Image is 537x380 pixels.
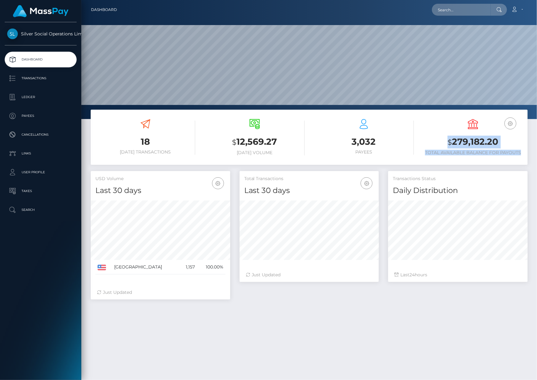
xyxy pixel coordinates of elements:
a: Search [5,202,77,218]
p: Dashboard [7,55,74,64]
h6: Total Available Balance for Payouts [423,150,523,155]
td: 100.00% [197,260,225,274]
p: Taxes [7,186,74,196]
a: Links [5,146,77,161]
h3: 3,032 [314,136,414,148]
td: 1,157 [180,260,197,274]
span: Silver Social Operations Limited [5,31,77,37]
div: Last hours [394,272,521,278]
h5: USD Volume [95,176,225,182]
p: Links [7,149,74,158]
div: Just Updated [97,289,224,296]
img: Silver Social Operations Limited [7,29,18,39]
a: Dashboard [91,3,117,16]
p: User Profile [7,168,74,177]
a: Transactions [5,70,77,86]
a: Ledger [5,89,77,105]
h6: [DATE] Volume [205,150,304,155]
h4: Daily Distribution [393,185,523,196]
small: $ [448,138,452,147]
small: $ [232,138,236,147]
h5: Total Transactions [244,176,374,182]
a: User Profile [5,164,77,180]
h3: 18 [95,136,195,148]
h6: [DATE] Transactions [95,149,195,155]
p: Transactions [7,74,74,83]
h6: Payees [314,149,414,155]
h4: Last 30 days [95,185,225,196]
img: US.png [98,265,106,270]
a: Taxes [5,183,77,199]
p: Ledger [7,92,74,102]
p: Search [7,205,74,215]
a: Dashboard [5,52,77,67]
img: MassPay Logo [13,5,68,17]
p: Payees [7,111,74,121]
a: Cancellations [5,127,77,143]
a: Payees [5,108,77,124]
div: Just Updated [246,272,373,278]
h5: Transactions Status [393,176,523,182]
h3: 279,182.20 [423,136,523,148]
input: Search... [432,4,491,16]
td: [GEOGRAPHIC_DATA] [112,260,180,274]
p: Cancellations [7,130,74,139]
h3: 12,569.27 [205,136,304,148]
h4: Last 30 days [244,185,374,196]
span: 24 [409,272,415,278]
